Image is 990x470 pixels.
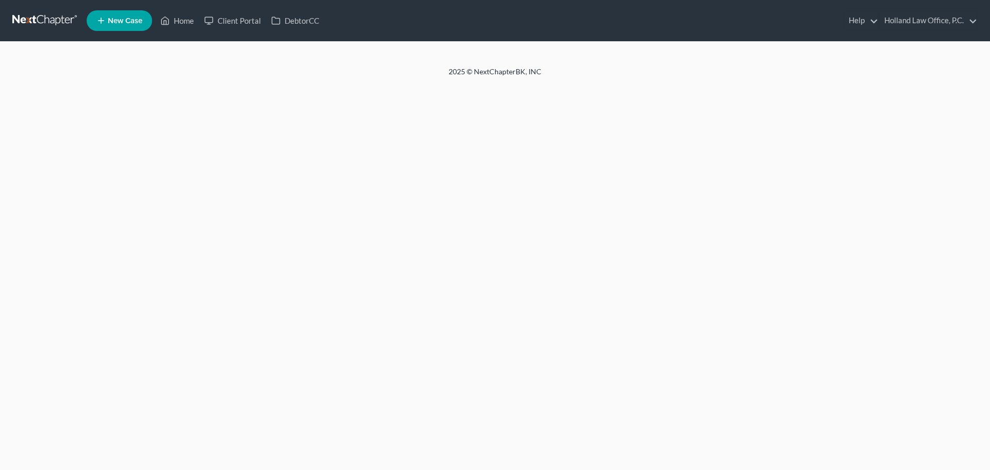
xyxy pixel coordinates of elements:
[266,11,324,30] a: DebtorCC
[844,11,878,30] a: Help
[201,67,789,85] div: 2025 © NextChapterBK, INC
[155,11,199,30] a: Home
[879,11,977,30] a: Holland Law Office, P.C.
[199,11,266,30] a: Client Portal
[87,10,152,31] new-legal-case-button: New Case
